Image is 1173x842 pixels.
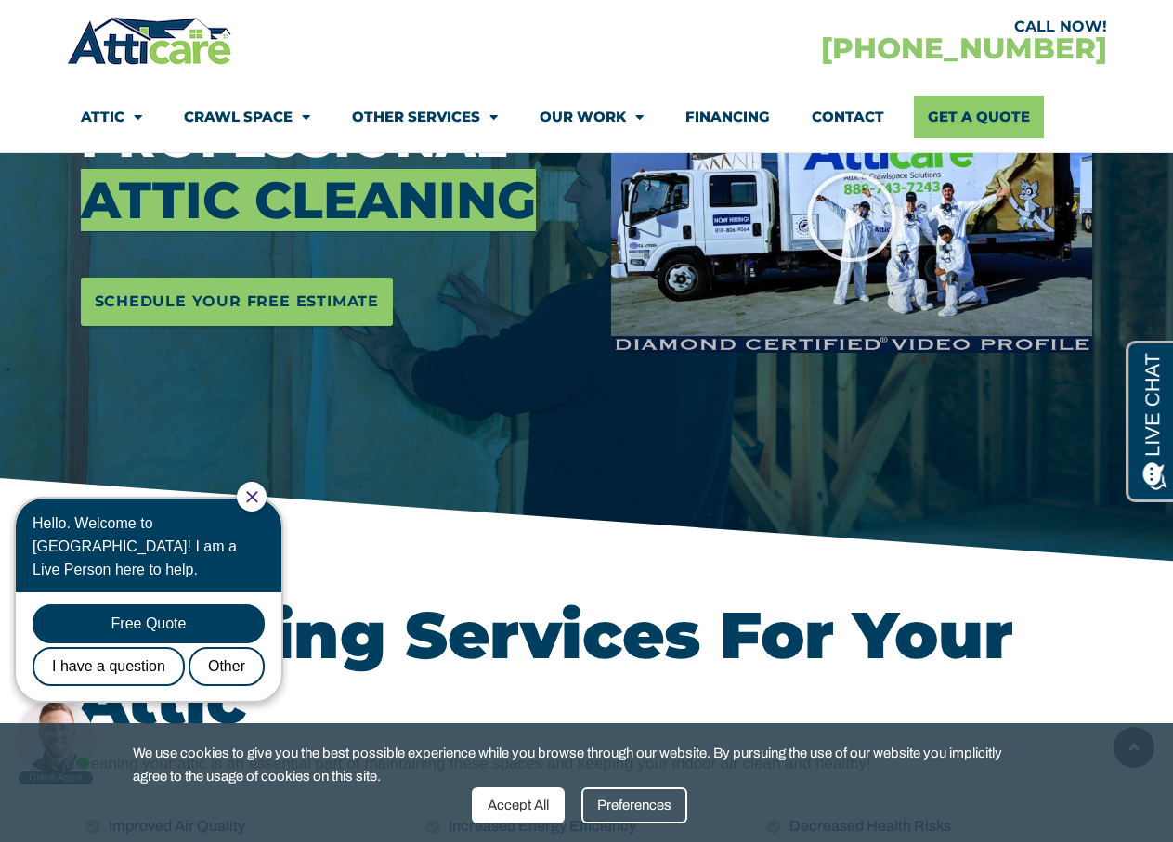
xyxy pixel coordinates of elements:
[81,96,142,138] a: Attic
[184,96,310,138] a: Crawl Space
[46,15,150,38] span: Opens a chat window
[81,169,536,231] span: Attic Cleaning
[133,742,1026,787] span: We use cookies to give you the best possible experience while you browse through our website. By ...
[472,787,565,823] div: Accept All
[76,602,1098,732] h2: Cleaning Services For Your Attic
[352,96,498,138] a: Other Services
[81,109,584,231] h3: Professional
[95,287,380,317] span: Schedule Your Free Estimate
[914,96,1044,138] a: Get A Quote
[805,171,898,264] div: Play Video
[587,19,1107,34] div: CALL NOW!
[685,96,770,138] a: Financing
[581,787,687,823] div: Preferences
[81,278,394,326] a: Schedule Your Free Estimate
[812,96,884,138] a: Contact
[81,96,1093,138] nav: Menu
[540,96,644,138] a: Our Work
[9,480,306,786] iframe: Chat Invitation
